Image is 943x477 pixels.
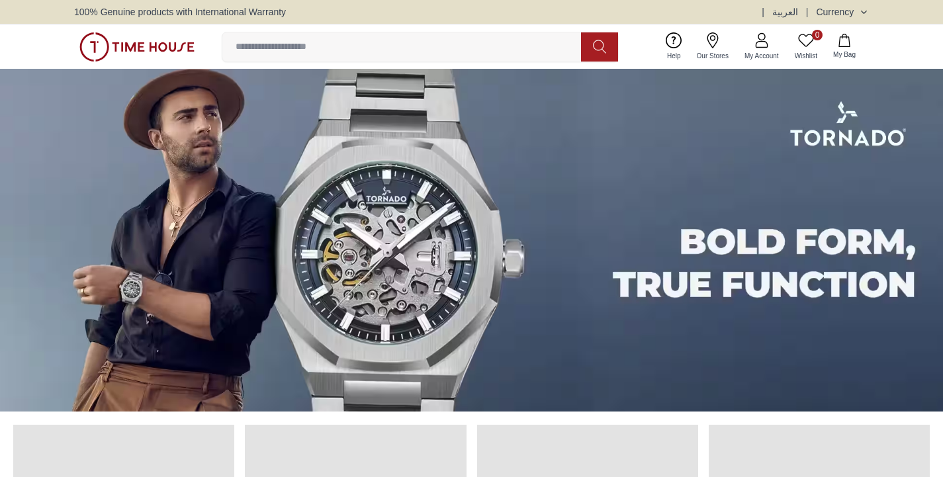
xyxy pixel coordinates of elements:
[772,5,798,19] button: العربية
[828,50,861,60] span: My Bag
[789,51,823,61] span: Wishlist
[662,51,686,61] span: Help
[739,51,784,61] span: My Account
[659,30,689,64] a: Help
[806,5,809,19] span: |
[825,31,864,62] button: My Bag
[689,30,737,64] a: Our Stores
[816,5,859,19] div: Currency
[74,5,286,19] span: 100% Genuine products with International Warranty
[812,30,823,40] span: 0
[79,32,195,62] img: ...
[787,30,825,64] a: 0Wishlist
[762,5,764,19] span: |
[692,51,734,61] span: Our Stores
